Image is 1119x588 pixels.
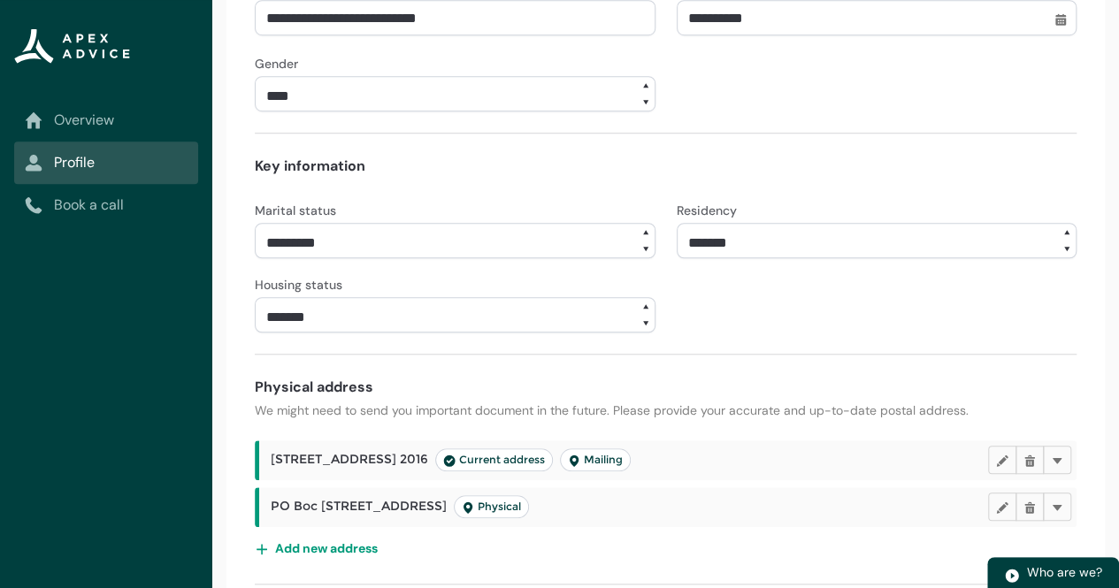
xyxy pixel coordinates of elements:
[677,202,737,218] span: Residency
[271,448,631,471] span: [STREET_ADDRESS] 2016
[435,448,553,471] lightning-badge: Current address
[255,202,336,218] span: Marital status
[14,28,130,64] img: Apex Advice Group
[255,277,342,293] span: Housing status
[255,401,1077,419] p: We might need to send you important document in the future. Please provide your accurate and up-t...
[988,493,1016,521] button: Edit
[255,534,379,562] button: Add new address
[1043,446,1071,474] button: More
[255,156,1077,177] h4: Key information
[25,195,188,216] a: Book a call
[25,152,188,173] a: Profile
[25,110,188,131] a: Overview
[568,453,623,467] span: Mailing
[988,446,1016,474] button: Edit
[14,99,198,226] nav: Sub page
[255,377,1077,398] h4: Physical address
[1043,493,1071,521] button: More
[443,453,545,467] span: Current address
[255,56,298,72] span: Gender
[1016,493,1044,521] button: Delete
[454,495,529,518] lightning-badge: Address Type
[560,448,631,471] lightning-badge: Address Type
[271,495,529,518] span: PO Boc [STREET_ADDRESS]
[1004,568,1020,584] img: play.svg
[1027,564,1102,580] span: Who are we?
[462,500,521,514] span: Physical
[1016,446,1044,474] button: Delete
